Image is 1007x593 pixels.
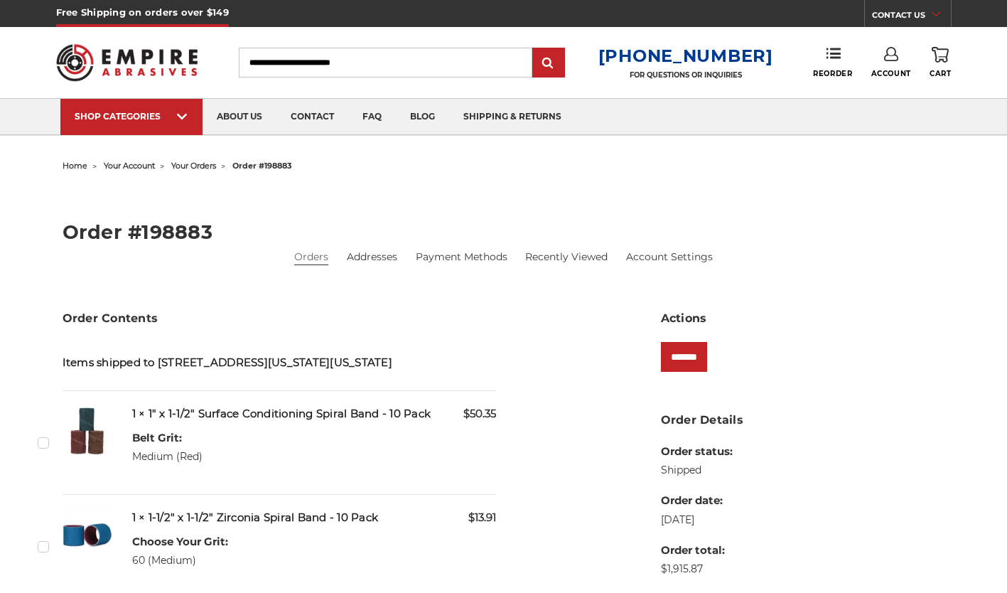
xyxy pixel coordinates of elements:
dd: Medium (Red) [132,449,203,464]
a: [PHONE_NUMBER] [598,46,773,66]
a: Account Settings [626,250,713,265]
div: SHOP CATEGORIES [75,111,188,122]
dt: Order status: [661,444,761,460]
a: Reorder [813,47,852,78]
a: contact [276,99,348,135]
a: faq [348,99,396,135]
dd: 60 (Medium) [132,553,228,568]
dd: $1,915.87 [661,562,761,577]
h5: 1 × 1" x 1-1/2" Surface Conditioning Spiral Band - 10 Pack [132,406,496,422]
h5: Items shipped to [STREET_ADDRESS][US_STATE][US_STATE] [63,355,496,371]
a: Cart [930,47,951,78]
span: Cart [930,69,951,78]
a: Recently Viewed [525,250,608,265]
dt: Belt Grit: [132,430,203,447]
img: 1" x 1-1/2" Scotch Brite Spiral Band [63,406,112,456]
p: FOR QUESTIONS OR INQUIRIES [598,70,773,80]
a: your orders [171,161,216,171]
a: shipping & returns [449,99,576,135]
h3: Actions [661,310,945,327]
img: 1-1/2" x 1-1/2" Zirc Spiral Bands [63,510,112,560]
h3: Order Contents [63,310,496,327]
a: your account [104,161,155,171]
span: Reorder [813,69,852,78]
img: Empire Abrasives [56,35,198,90]
dd: Shipped [661,463,761,478]
a: about us [203,99,276,135]
dt: Order total: [661,543,761,559]
a: blog [396,99,449,135]
a: Orders [294,250,328,265]
a: home [63,161,87,171]
dt: Order date: [661,493,761,509]
h3: Order Details [661,412,945,429]
h2: Order #198883 [63,223,945,242]
span: Account [871,69,911,78]
dd: [DATE] [661,513,761,528]
a: CONTACT US [872,7,951,27]
a: Addresses [347,250,397,265]
span: $50.35 [463,406,496,422]
a: Payment Methods [416,250,507,265]
h5: 1 × 1-1/2" x 1-1/2" Zirconia Spiral Band - 10 Pack [132,510,496,526]
dt: Choose Your Grit: [132,534,228,550]
input: Submit [534,49,563,78]
span: $13.91 [468,510,496,526]
span: order #198883 [232,161,292,171]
